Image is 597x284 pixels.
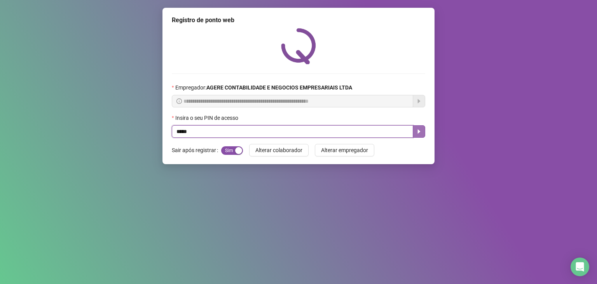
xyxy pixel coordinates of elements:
[281,28,316,64] img: QRPoint
[416,128,422,135] span: caret-right
[249,144,309,156] button: Alterar colaborador
[571,258,589,276] div: Open Intercom Messenger
[172,16,425,25] div: Registro de ponto web
[206,84,352,91] strong: AGERE CONTABILIDADE E NEGOCIOS EMPRESARIAIS LTDA
[315,144,374,156] button: Alterar empregador
[255,146,302,154] span: Alterar colaborador
[175,83,352,92] span: Empregador :
[172,144,221,156] label: Sair após registrar
[321,146,368,154] span: Alterar empregador
[176,98,182,104] span: info-circle
[172,114,243,122] label: Insira o seu PIN de acesso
